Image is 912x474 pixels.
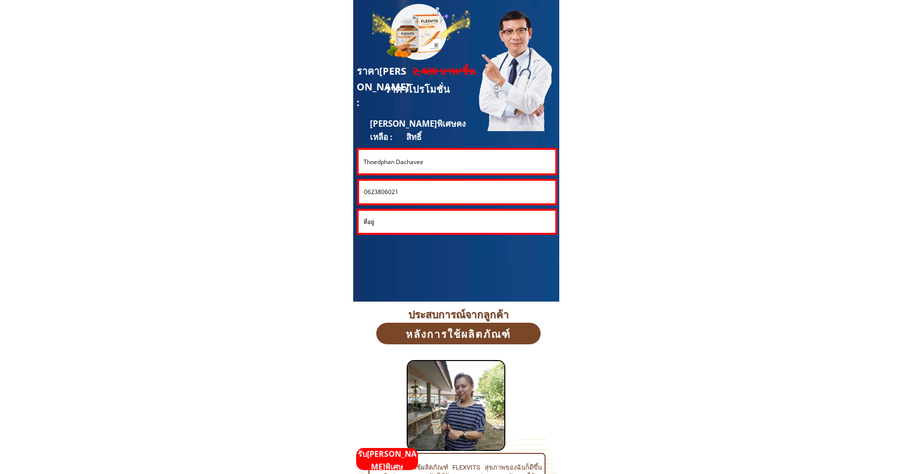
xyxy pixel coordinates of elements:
h3: ราคา[PERSON_NAME] : [357,63,413,111]
h3: หลังการใช้ผลิตภัณฑ์ [382,325,535,342]
h3: [PERSON_NAME]พิเศษคงเหลือ : สิทธิ์ [370,117,479,143]
input: ที่อยู่ [361,211,553,233]
input: หมายเลขโทรศัพท์ [362,181,553,203]
h3: ประสบการณ์จากลูกค้า [359,307,558,321]
input: ชื่อ-นามสกุล [361,150,552,173]
p: รับ[PERSON_NAME]พิเศษ [356,448,418,473]
h3: ราคาโปรโมชั่น [385,82,458,97]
